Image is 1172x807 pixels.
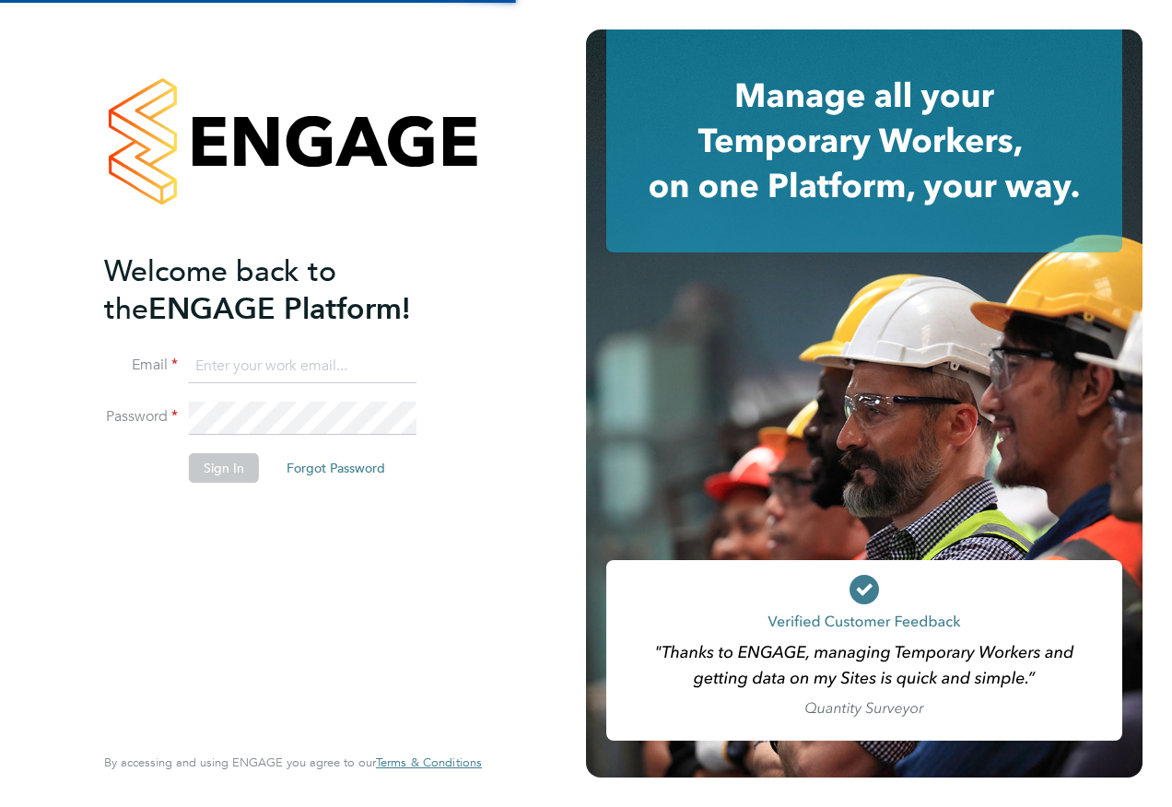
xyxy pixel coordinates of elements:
span: Terms & Conditions [376,754,482,770]
a: Terms & Conditions [376,755,482,770]
button: Forgot Password [272,453,400,483]
button: Sign In [189,453,259,483]
label: Password [104,407,178,427]
span: Welcome back to the [104,253,336,327]
input: Enter your work email... [189,350,416,383]
h2: ENGAGE Platform! [104,252,463,328]
label: Email [104,356,178,375]
span: By accessing and using ENGAGE you agree to our [104,754,482,770]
